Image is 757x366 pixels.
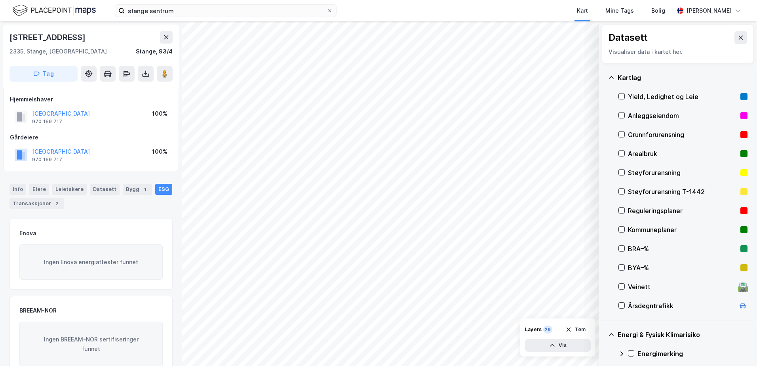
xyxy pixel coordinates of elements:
div: Datasett [90,184,120,195]
div: Hjemmelshaver [10,95,172,104]
div: 970 169 717 [32,156,62,163]
button: Tag [10,66,78,82]
div: ESG [155,184,172,195]
div: Kontrollprogram for chat [717,328,757,366]
div: Yield, Ledighet og Leie [628,92,737,101]
div: [STREET_ADDRESS] [10,31,87,44]
div: Anleggseiendom [628,111,737,120]
div: Energi & Fysisk Klimarisiko [618,330,747,339]
div: Eiere [29,184,49,195]
div: Kommuneplaner [628,225,737,234]
div: Veinett [628,282,735,292]
div: Gårdeiere [10,133,172,142]
iframe: Chat Widget [717,328,757,366]
div: Datasett [609,31,648,44]
div: Bolig [651,6,665,15]
button: Tøm [560,323,591,336]
div: Grunnforurensning [628,130,737,139]
div: Årsdøgntrafikk [628,301,735,311]
div: Mine Tags [605,6,634,15]
img: logo.f888ab2527a4732fd821a326f86c7f29.svg [13,4,96,17]
div: Kartlag [618,73,747,82]
div: Visualiser data i kartet her. [609,47,747,57]
div: 2335, Stange, [GEOGRAPHIC_DATA] [10,47,107,56]
div: Støyforurensning T-1442 [628,187,737,196]
div: Transaksjoner [10,198,64,209]
div: BYA–% [628,263,737,273]
div: [PERSON_NAME] [687,6,732,15]
div: 2 [53,200,61,208]
div: Leietakere [52,184,87,195]
div: Kart [577,6,588,15]
div: Reguleringsplaner [628,206,737,215]
div: Enova [19,229,36,238]
div: BREEAM-NOR [19,306,57,315]
div: Bygg [123,184,152,195]
div: 100% [152,109,167,118]
button: Vis [525,339,591,352]
div: Arealbruk [628,149,737,158]
div: Info [10,184,26,195]
div: 100% [152,147,167,156]
div: Energimerking [637,349,747,358]
div: Layers [525,326,542,333]
div: 970 169 717 [32,118,62,125]
div: 🛣️ [738,282,748,292]
div: 1 [141,185,149,193]
input: Søk på adresse, matrikkel, gårdeiere, leietakere eller personer [125,5,327,17]
div: Ingen Enova energiattester funnet [19,244,163,280]
div: 29 [543,326,552,334]
div: BRA–% [628,244,737,254]
div: Støyforurensning [628,168,737,177]
div: Stange, 93/4 [136,47,173,56]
